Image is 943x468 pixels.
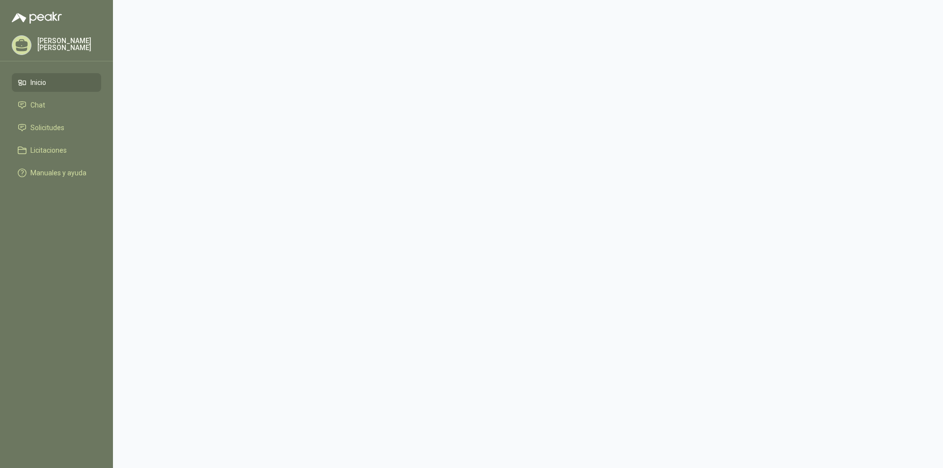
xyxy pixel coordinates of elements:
[12,96,101,114] a: Chat
[30,77,46,88] span: Inicio
[12,164,101,182] a: Manuales y ayuda
[12,141,101,160] a: Licitaciones
[30,167,86,178] span: Manuales y ayuda
[37,37,101,51] p: [PERSON_NAME] [PERSON_NAME]
[12,73,101,92] a: Inicio
[12,12,62,24] img: Logo peakr
[12,118,101,137] a: Solicitudes
[30,100,45,110] span: Chat
[30,122,64,133] span: Solicitudes
[30,145,67,156] span: Licitaciones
